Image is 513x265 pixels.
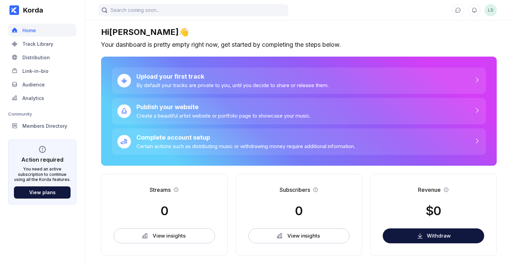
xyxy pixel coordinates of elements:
[112,67,486,94] a: Upload your first trackBy default your tracks are private to you, until you decide to share or re...
[8,119,76,133] a: Members Directory
[484,4,497,16] div: Luke Stranger
[8,78,76,91] a: Audience
[136,134,355,141] div: Complete account setup
[98,4,288,16] input: Search coming soon...
[8,24,76,37] a: Home
[136,113,311,119] div: Create a beautiful artist website or portfolio page to showcase your music.
[22,123,67,129] div: Members Directory
[287,232,320,239] div: View insights
[8,64,76,78] a: Link-in-bio
[19,6,43,14] div: Korda
[29,189,56,195] div: View plans
[418,186,441,193] div: Revenue
[22,68,49,74] div: Link-in-bio
[153,232,185,239] div: View insights
[14,166,71,182] div: You need an active subscription to continue using all the Korda features.
[22,41,53,47] div: Track Library
[22,27,36,33] div: Home
[101,27,497,37] div: Hi [PERSON_NAME] 👋
[248,228,350,243] button: View insights
[136,82,329,88] div: By default your tracks are private to you, until you decide to share or release them.
[383,228,484,243] button: Withdraw
[136,103,311,110] div: Publish your website
[8,111,76,117] div: Community
[8,51,76,64] a: Distribution
[22,55,50,60] div: Distribution
[21,156,63,163] div: Action required
[295,203,303,218] div: 0
[160,203,168,218] div: 0
[22,82,45,87] div: Audience
[14,186,71,199] button: View plans
[427,232,451,239] div: Withdraw
[8,91,76,105] a: Analytics
[136,143,355,149] div: Certain actions such as distributing music or withdrawing money require additional information.
[136,73,329,80] div: Upload your first track
[484,4,497,16] button: LS
[114,228,215,243] button: View insights
[112,128,486,155] a: Complete account setupCertain actions such as distributing music or withdrawing money require add...
[150,186,171,193] div: Streams
[101,41,497,48] div: Your dashboard is pretty empty right now, get started by completing the steps below.
[426,203,441,218] div: $0
[22,95,44,101] div: Analytics
[280,186,310,193] div: Subscribers
[112,98,486,124] a: Publish your websiteCreate a beautiful artist website or portfolio page to showcase your music.
[8,37,76,51] a: Track Library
